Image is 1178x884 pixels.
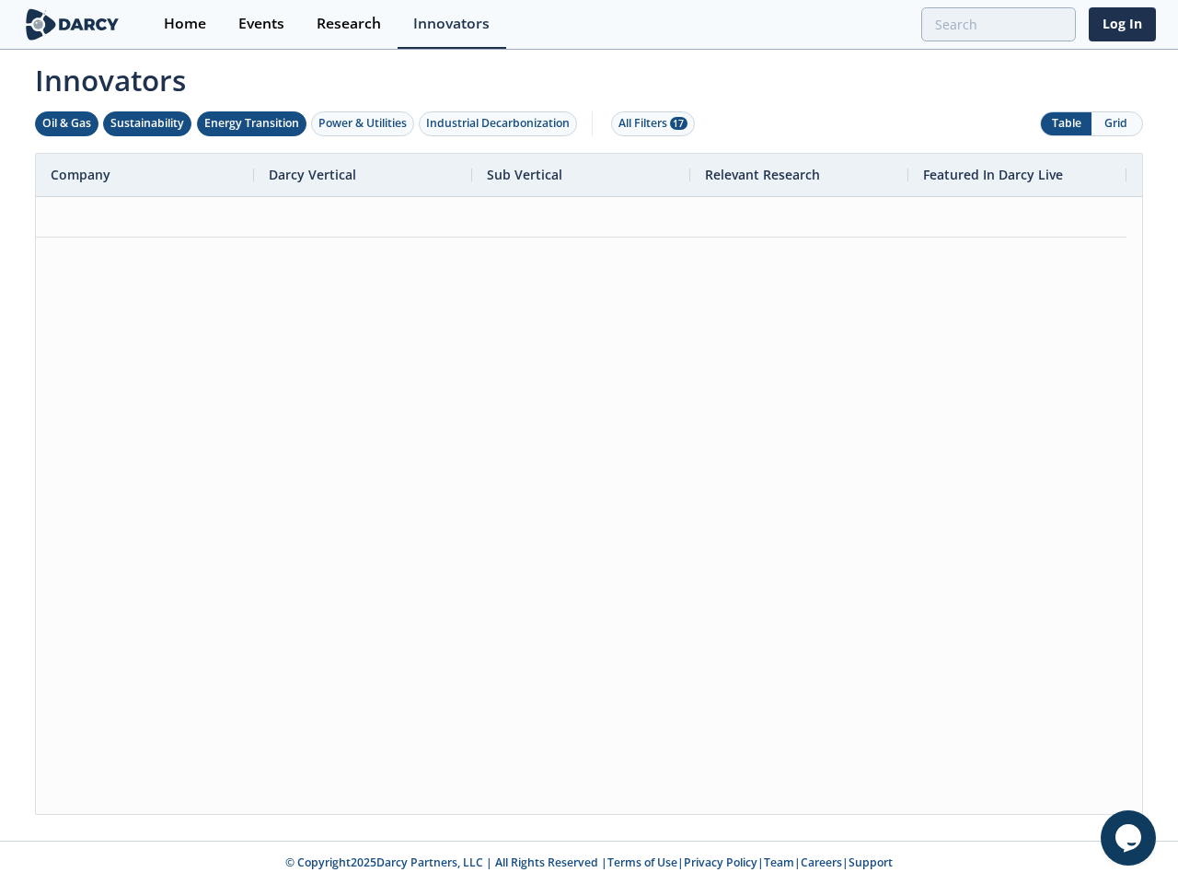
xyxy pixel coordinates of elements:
div: Power & Utilities [318,115,407,132]
div: Sustainability [110,115,184,132]
button: All Filters 17 [611,111,695,136]
p: © Copyright 2025 Darcy Partners, LLC | All Rights Reserved | | | | | [26,855,1152,871]
div: Innovators [413,17,490,31]
span: Innovators [22,52,1156,101]
div: Events [238,17,284,31]
input: Advanced Search [921,7,1076,41]
button: Industrial Decarbonization [419,111,577,136]
span: Featured In Darcy Live [923,166,1063,183]
button: Oil & Gas [35,111,98,136]
a: Log In [1089,7,1156,41]
button: Sustainability [103,111,191,136]
button: Energy Transition [197,111,306,136]
button: Table [1041,112,1091,135]
div: Energy Transition [204,115,299,132]
span: Company [51,166,110,183]
button: Power & Utilities [311,111,414,136]
span: 17 [670,117,687,130]
a: Careers [801,855,842,870]
div: Industrial Decarbonization [426,115,570,132]
span: Relevant Research [705,166,820,183]
iframe: chat widget [1101,810,1160,866]
span: Darcy Vertical [269,166,356,183]
a: Team [764,855,794,870]
a: Privacy Policy [684,855,757,870]
img: logo-wide.svg [22,8,122,41]
a: Terms of Use [607,855,677,870]
span: Sub Vertical [487,166,562,183]
button: Grid [1091,112,1142,135]
div: Home [164,17,206,31]
div: All Filters [618,115,687,132]
div: Oil & Gas [42,115,91,132]
a: Support [849,855,893,870]
div: Research [317,17,381,31]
